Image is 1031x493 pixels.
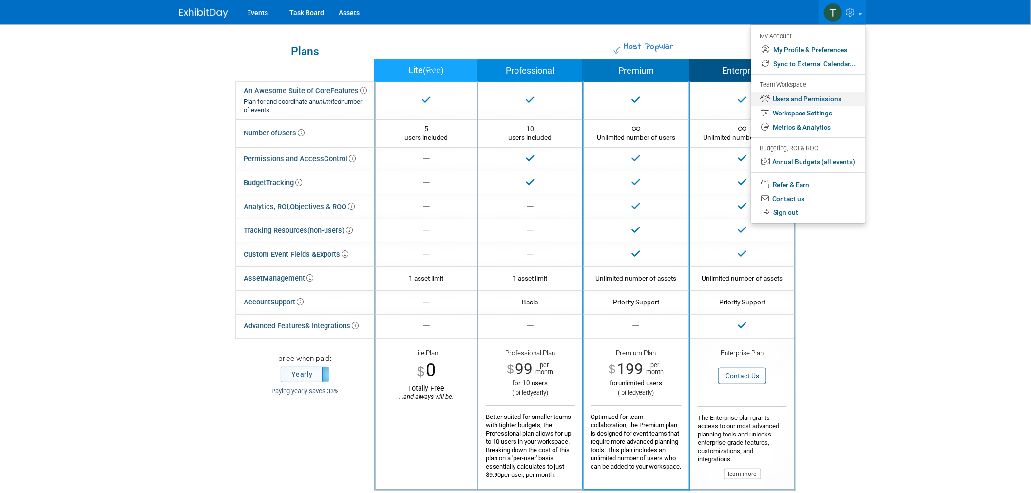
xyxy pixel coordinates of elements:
span: 9.90 [489,471,501,478]
span: yearly [530,389,546,396]
span: Unlimited number of users [597,125,675,141]
div: My Account [760,30,856,41]
div: Account [244,295,304,309]
div: Priority Support [591,298,682,306]
span: 99 [515,360,533,378]
a: Users and Permissions [751,92,866,106]
span: Management [263,274,313,283]
div: unlimited users [591,379,682,387]
span: Control [324,154,356,163]
a: Annual Budgets (all events) [751,155,866,169]
th: Lite [375,60,478,82]
span: ) [441,66,444,75]
div: Tracking Resources [244,224,353,238]
div: Plans [241,46,369,57]
i: unlimited [316,98,341,105]
div: ( billed ) [591,389,682,397]
div: The Enterprise plan grants access to our most advanced planning tools and unlocks enterprise-grad... [698,406,787,479]
span: $ [417,365,424,378]
div: Plan for and coordinate an number of events. [244,98,367,114]
div: Enterprise Plan [698,349,787,359]
span: free [426,64,441,77]
div: Unlimited number of assets [591,274,682,283]
span: for [610,379,619,387]
a: Refer & Earn [751,177,866,192]
span: 199 [617,360,643,378]
th: Enterprise [690,60,795,82]
span: Exports [316,250,348,259]
div: ( billed ) [486,389,575,397]
span: Most Popular [623,40,673,53]
div: Basic [486,298,575,306]
span: Features [330,86,367,95]
div: Better suited for smaller teams with tighter budgets, the Professional plan allows for up to 10 u... [486,405,575,479]
div: 5 users included [383,124,470,142]
div: Priority Support [698,298,787,306]
div: Professional Plan [486,349,575,360]
label: Yearly [281,367,329,382]
div: Number of [244,126,305,140]
a: Sign out [751,206,866,220]
div: Advanced Features [244,319,359,333]
div: Team Workspace [760,80,856,91]
th: Premium [583,60,690,82]
div: Permissions and Access [244,152,356,166]
div: ...and always will be. [383,393,470,401]
span: Users [277,129,305,137]
a: Contact us [751,192,866,206]
div: Custom Event Fields & [244,247,348,262]
span: ( [423,66,426,75]
div: An Awesome Suite of Core [244,86,367,114]
span: 0 [426,360,436,380]
div: Objectives & ROO [244,200,355,214]
img: Tina Schaffner [824,3,842,22]
th: Professional [477,60,583,82]
span: per month [643,362,664,376]
span: $ [609,363,616,376]
a: My Profile & Preferences [751,43,866,57]
div: 10 users included [486,124,575,142]
div: Totally Free [383,384,470,401]
span: yearly [636,389,652,396]
a: Metrics & Analytics [751,120,866,134]
a: Workspace Settings [751,106,866,120]
span: & Integrations [305,322,359,330]
div: price when paid: [243,354,367,367]
img: Most Popular [614,47,621,54]
span: Analytics, ROI, [244,202,290,211]
span: per month [533,362,554,376]
div: Asset [244,271,313,285]
img: ExhibitDay [179,8,228,18]
div: for 10 users [486,379,575,387]
div: Unlimited number of assets [698,274,787,283]
div: Budget [244,176,302,190]
button: Contact Us [718,368,766,384]
div: 1 asset limit [486,274,575,283]
div: 1 asset limit [383,274,470,283]
span: Support [270,298,304,306]
span: Unlimited number of users [703,125,782,141]
div: Optimized for team collaboration, the Premium plan is designed for event teams that require more ... [591,405,682,471]
div: Premium Plan [591,349,682,360]
div: Paying yearly saves 33% [243,387,367,396]
div: Budgeting, ROI & ROO [760,143,856,153]
span: (non-users) [307,226,353,235]
span: Tracking [266,178,302,187]
button: learn more [724,469,761,479]
a: Sync to External Calendar... [751,57,866,71]
div: Lite Plan [383,349,470,359]
span: $ [507,363,514,376]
